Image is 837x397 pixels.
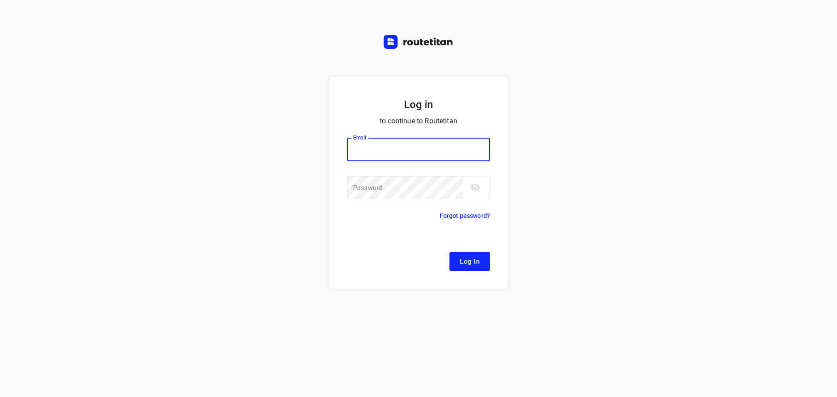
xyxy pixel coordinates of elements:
button: Log In [449,252,490,271]
p: Forgot password? [440,210,490,221]
h5: Log in [347,98,490,112]
img: Routetitan [384,35,453,49]
p: to continue to Routetitan [347,115,490,127]
button: toggle password visibility [466,179,484,196]
span: Log In [460,256,480,267]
